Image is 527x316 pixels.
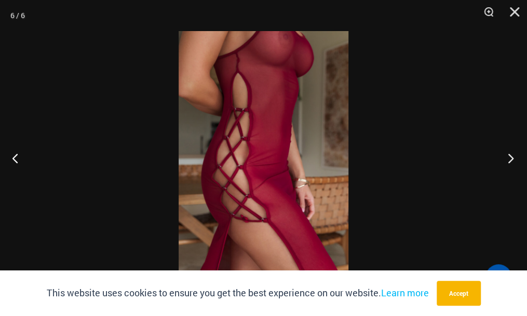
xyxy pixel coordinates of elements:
div: 6 / 6 [10,8,25,23]
p: This website uses cookies to ensure you get the best experience on our website. [47,285,429,301]
img: Pursuit Ruby Red 5840 Dress 06 [179,31,348,285]
button: Next [488,132,527,184]
a: Learn more [381,286,429,299]
button: Accept [437,281,481,306]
